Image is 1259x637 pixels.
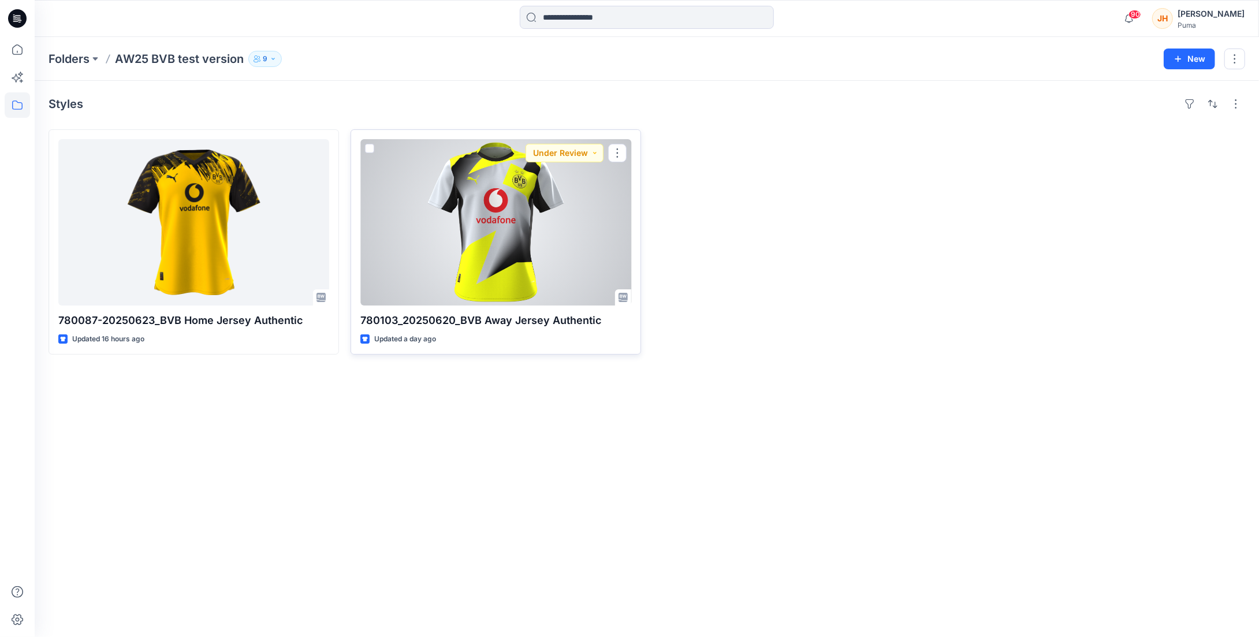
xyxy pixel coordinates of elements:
[1164,49,1215,69] button: New
[1178,21,1245,29] div: Puma
[1178,7,1245,21] div: [PERSON_NAME]
[1152,8,1173,29] div: JH
[49,97,83,111] h4: Styles
[360,312,631,329] p: 780103_20250620_BVB Away Jersey Authentic
[72,333,144,345] p: Updated 16 hours ago
[1128,10,1141,19] span: 90
[374,333,436,345] p: Updated a day ago
[115,51,244,67] p: AW25 BVB test version
[360,139,631,306] a: 780103_20250620_BVB Away Jersey Authentic
[263,53,267,65] p: 9
[248,51,282,67] button: 9
[58,139,329,306] a: 780087-20250623_BVB Home Jersey Authentic
[58,312,329,329] p: 780087-20250623_BVB Home Jersey Authentic
[49,51,90,67] a: Folders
